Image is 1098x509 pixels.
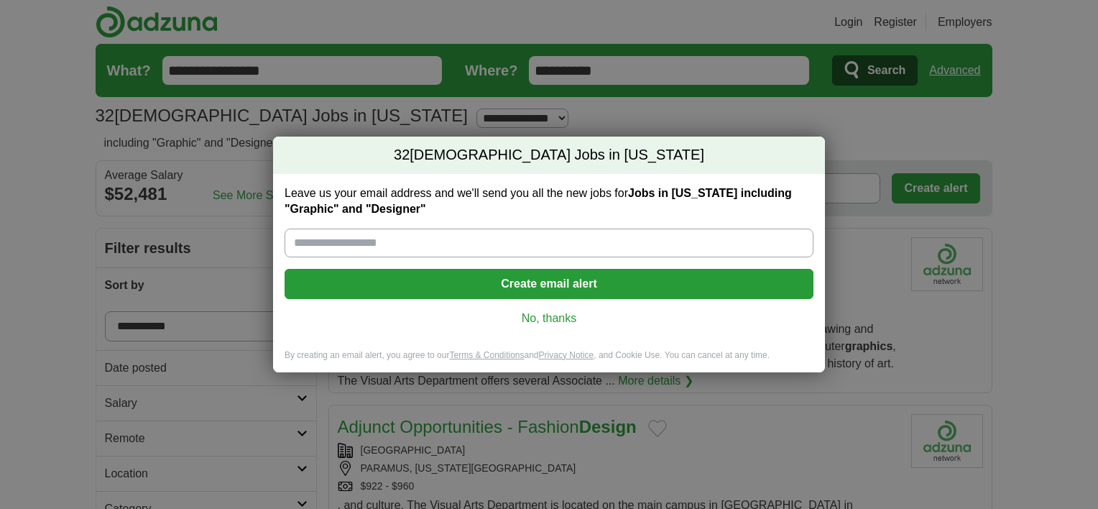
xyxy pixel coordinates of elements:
a: Terms & Conditions [449,350,524,360]
a: Privacy Notice [539,350,594,360]
a: No, thanks [296,311,802,326]
strong: Jobs in [US_STATE] including "Graphic" and "Designer" [285,187,792,215]
button: Create email alert [285,269,813,299]
h2: [DEMOGRAPHIC_DATA] Jobs in [US_STATE] [273,137,825,174]
span: 32 [394,145,410,165]
label: Leave us your email address and we'll send you all the new jobs for [285,185,813,217]
div: By creating an email alert, you agree to our and , and Cookie Use. You can cancel at any time. [273,349,825,373]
